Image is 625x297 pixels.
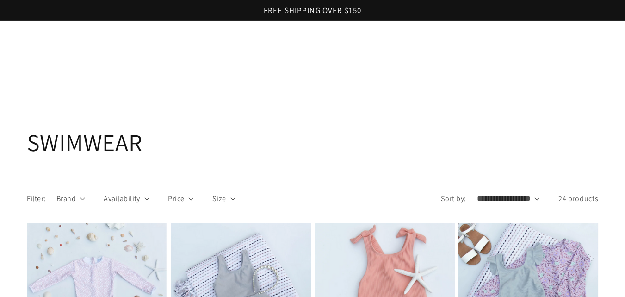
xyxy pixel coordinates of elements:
[104,193,149,204] summary: Availability
[212,193,235,204] summary: Size
[441,194,466,203] label: Sort by:
[212,193,226,204] span: Size
[27,193,46,204] h2: Filter:
[56,193,76,204] span: Brand
[56,193,85,204] summary: Brand
[558,194,599,203] span: 24 products
[104,193,140,204] span: Availability
[168,193,184,204] span: Price
[27,127,599,158] h1: SWIMWEAR
[168,193,193,204] summary: Price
